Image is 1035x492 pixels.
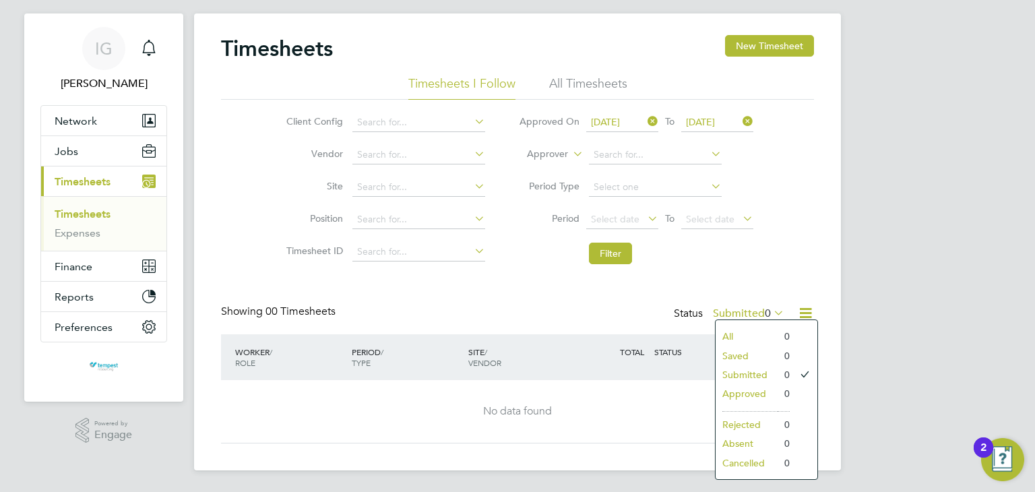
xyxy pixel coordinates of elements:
span: Select date [591,213,639,225]
li: Cancelled [716,454,778,472]
span: VENDOR [468,357,501,368]
label: Position [282,212,343,224]
span: [DATE] [686,116,715,128]
input: Search for... [352,178,485,197]
li: Saved [716,346,778,365]
span: Jobs [55,145,78,158]
a: Timesheets [55,208,111,220]
button: Preferences [41,312,166,342]
li: 0 [778,454,790,472]
input: Search for... [352,113,485,132]
span: Preferences [55,321,113,334]
label: Site [282,180,343,192]
li: Rejected [716,415,778,434]
li: All [716,327,778,346]
span: / [381,346,383,357]
span: / [270,346,272,357]
button: Network [41,106,166,135]
div: 2 [980,448,986,465]
span: Powered by [94,418,132,429]
span: [DATE] [591,116,620,128]
a: Go to home page [40,356,167,377]
label: Client Config [282,115,343,127]
img: tempestresourcing-logo-retina.png [88,356,119,377]
a: IG[PERSON_NAME] [40,27,167,92]
input: Search for... [589,146,722,164]
input: Search for... [352,243,485,262]
div: Timesheets [41,196,166,251]
span: / [484,346,487,357]
li: Submitted [716,365,778,384]
button: Open Resource Center, 2 new notifications [981,438,1024,481]
span: TYPE [352,357,371,368]
label: Vendor [282,148,343,160]
div: No data found [234,404,801,419]
li: 0 [778,384,790,403]
span: Finance [55,260,92,273]
li: 0 [778,365,790,384]
label: Approved On [519,115,579,127]
label: Timesheet ID [282,245,343,257]
span: Engage [94,429,132,441]
label: Approver [507,148,568,161]
div: Status [674,305,787,324]
span: Imre Gyori [40,75,167,92]
span: 0 [765,307,771,320]
span: TOTAL [620,346,644,357]
span: Timesheets [55,175,111,188]
li: 0 [778,327,790,346]
li: Timesheets I Follow [408,75,515,100]
input: Search for... [352,146,485,164]
div: STATUS [651,340,721,364]
li: 0 [778,434,790,453]
label: Submitted [713,307,784,320]
span: Network [55,115,97,127]
div: WORKER [232,340,348,375]
span: 00 Timesheets [265,305,336,318]
label: Period [519,212,579,224]
a: Powered byEngage [75,418,133,443]
h2: Timesheets [221,35,333,62]
span: To [661,210,679,227]
label: Period Type [519,180,579,192]
button: Reports [41,282,166,311]
a: Expenses [55,226,100,239]
div: SITE [465,340,582,375]
li: 0 [778,415,790,434]
button: Finance [41,251,166,281]
span: Reports [55,290,94,303]
li: Absent [716,434,778,453]
span: ROLE [235,357,255,368]
button: Jobs [41,136,166,166]
span: To [661,113,679,130]
span: Select date [686,213,734,225]
button: Timesheets [41,166,166,196]
li: All Timesheets [549,75,627,100]
li: 0 [778,346,790,365]
div: Showing [221,305,338,319]
span: IG [95,40,113,57]
nav: Main navigation [24,13,183,402]
button: Filter [589,243,632,264]
input: Select one [589,178,722,197]
div: PERIOD [348,340,465,375]
button: New Timesheet [725,35,814,57]
li: Approved [716,384,778,403]
input: Search for... [352,210,485,229]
